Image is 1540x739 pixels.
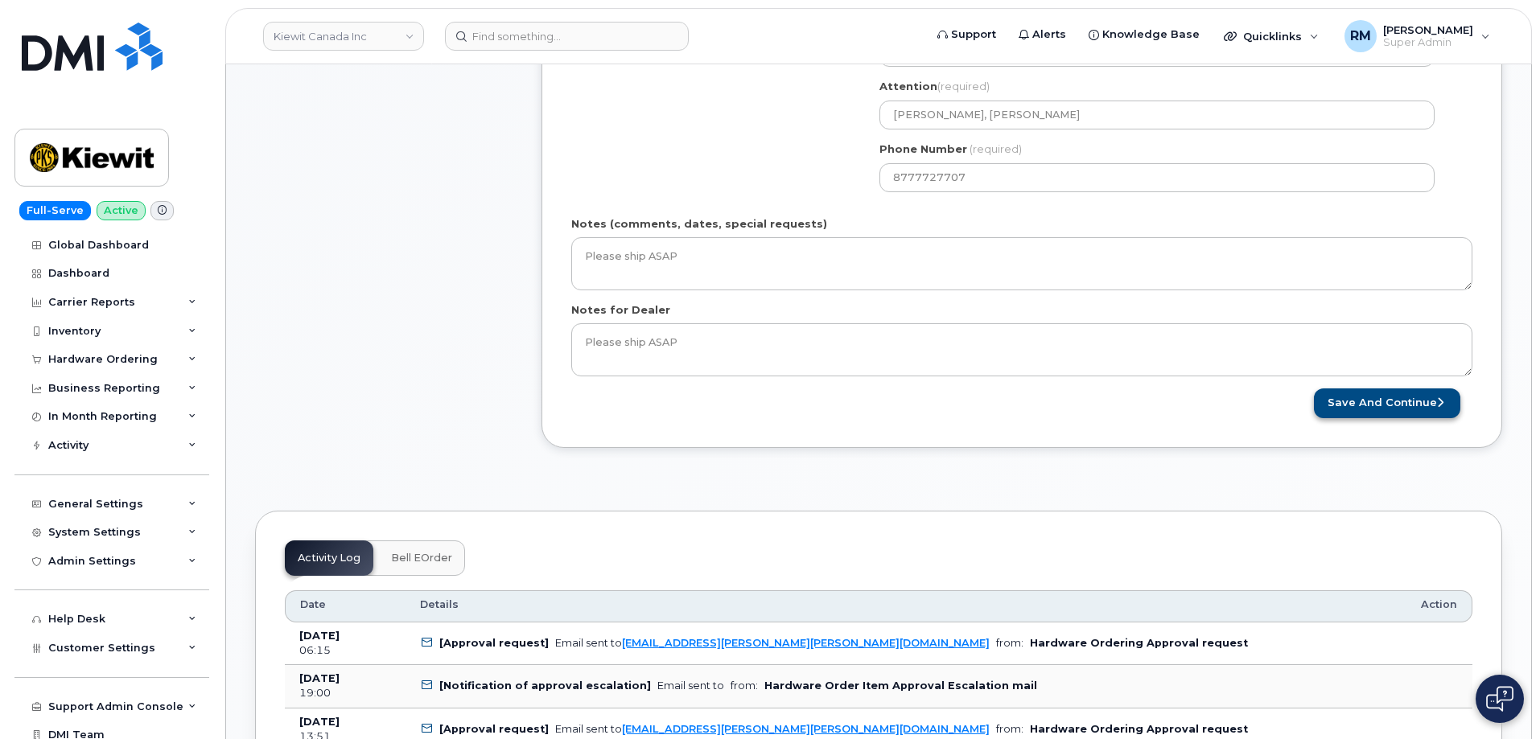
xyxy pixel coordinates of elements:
[299,630,340,642] b: [DATE]
[299,672,340,684] b: [DATE]
[439,637,549,649] b: [Approval request]
[1213,20,1330,52] div: Quicklinks
[926,18,1007,51] a: Support
[1383,23,1473,36] span: [PERSON_NAME]
[1486,686,1513,712] img: Open chat
[996,637,1023,649] span: from:
[1030,723,1248,735] b: Hardware Ordering Approval request
[1314,388,1460,418] button: Save and Continue
[571,216,827,232] label: Notes (comments, dates, special requests)
[571,323,1472,376] textarea: Please ship ASAP
[879,79,990,94] label: Attention
[420,597,459,612] span: Details
[1406,590,1472,622] th: Action
[391,552,452,565] span: Bell eOrder
[299,716,340,728] b: [DATE]
[879,142,967,157] label: Phone Number
[1243,30,1302,43] span: Quicklinks
[622,637,990,649] a: [EMAIL_ADDRESS][PERSON_NAME][PERSON_NAME][DOMAIN_NAME]
[299,686,391,700] div: 19:00
[555,723,990,735] div: Email sent to
[1383,36,1473,49] span: Super Admin
[764,679,1037,692] b: Hardware Order Item Approval Escalation mail
[1032,27,1066,43] span: Alerts
[937,80,990,92] span: (required)
[571,302,670,318] label: Notes for Dealer
[622,723,990,735] a: [EMAIL_ADDRESS][PERSON_NAME][PERSON_NAME][DOMAIN_NAME]
[1102,27,1200,43] span: Knowledge Base
[951,27,996,43] span: Support
[1077,18,1211,51] a: Knowledge Base
[439,679,651,692] b: [Notification of approval escalation]
[1350,27,1371,46] span: RM
[731,679,758,692] span: from:
[571,237,1472,290] textarea: Please ship ASAP
[1007,18,1077,51] a: Alerts
[996,723,1023,735] span: from:
[445,22,689,51] input: Find something...
[439,723,549,735] b: [Approval request]
[970,142,1022,155] span: (required)
[1030,637,1248,649] b: Hardware Ordering Approval request
[300,597,326,612] span: Date
[657,679,724,692] div: Email sent to
[555,637,990,649] div: Email sent to
[1333,20,1501,52] div: Rachel Miller
[263,22,424,51] a: Kiewit Canada Inc
[299,643,391,658] div: 06:15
